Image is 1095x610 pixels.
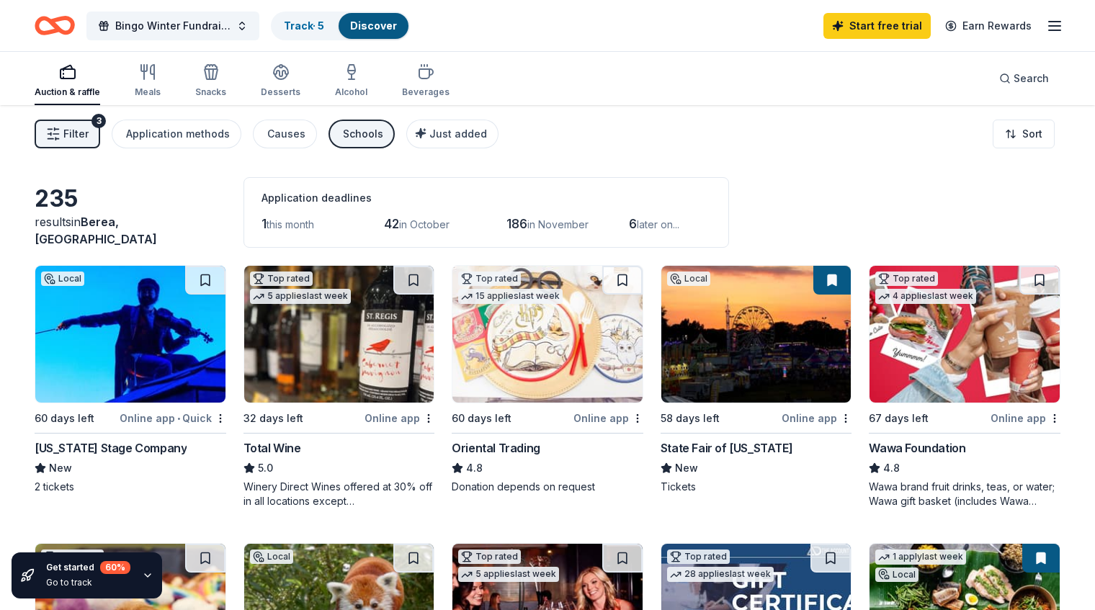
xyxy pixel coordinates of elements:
div: 1 apply last week [875,550,966,565]
span: this month [267,218,314,230]
button: Bingo Winter Fundraiser [86,12,259,40]
div: 60 days left [35,410,94,427]
button: Just added [406,120,499,148]
span: Berea, [GEOGRAPHIC_DATA] [35,215,157,246]
span: in November [527,218,589,230]
div: Schools [343,125,383,143]
button: Sort [993,120,1055,148]
span: 5.0 [258,459,273,477]
div: Get started [46,561,130,574]
span: Bingo Winter Fundraiser [115,17,231,35]
img: Image for Total Wine [244,266,434,403]
img: Image for State Fair of Virginia [661,266,852,403]
div: Online app [573,409,643,427]
div: 4 applies last week [875,289,976,304]
div: Top rated [667,550,730,564]
button: Auction & raffle [35,58,100,105]
button: Track· 5Discover [271,12,410,40]
div: Donation depends on request [452,480,643,494]
button: Filter3 [35,120,100,148]
div: results [35,213,226,248]
a: Image for Virginia Stage CompanyLocal60 days leftOnline app•Quick[US_STATE] Stage CompanyNew2 tic... [35,265,226,494]
a: Start free trial [823,13,931,39]
div: Wawa Foundation [869,439,965,457]
span: New [49,459,72,477]
span: Sort [1022,125,1042,143]
button: Beverages [402,58,450,105]
div: 32 days left [243,410,303,427]
a: Earn Rewards [937,13,1040,39]
div: Alcohol [335,86,367,98]
div: 67 days left [869,410,929,427]
div: Local [667,272,710,286]
div: Total Wine [243,439,301,457]
div: 5 applies last week [458,567,559,582]
span: Search [1014,70,1049,87]
div: Meals [135,86,161,98]
div: 5 applies last week [250,289,351,304]
div: Online app [991,409,1060,427]
div: Local [875,568,919,582]
div: Online app [365,409,434,427]
div: State Fair of [US_STATE] [661,439,792,457]
button: Alcohol [335,58,367,105]
div: Wawa brand fruit drinks, teas, or water; Wawa gift basket (includes Wawa products and coupons) [869,480,1060,508]
span: in [35,215,157,246]
button: Causes [253,120,317,148]
img: Image for Wawa Foundation [870,266,1060,403]
img: Image for Virginia Stage Company [35,266,225,403]
div: Oriental Trading [452,439,540,457]
span: later on... [637,218,679,230]
a: Discover [350,19,397,32]
div: 3 [91,114,106,128]
div: [US_STATE] Stage Company [35,439,187,457]
div: Snacks [195,86,226,98]
img: Image for Oriental Trading [452,266,643,403]
span: in October [399,218,450,230]
a: Track· 5 [284,19,324,32]
div: Top rated [250,272,313,286]
div: Go to track [46,577,130,588]
div: Top rated [875,272,938,286]
div: Auction & raffle [35,86,100,98]
span: 42 [384,216,399,231]
div: Causes [267,125,305,143]
button: Desserts [261,58,300,105]
span: New [675,459,698,477]
div: Local [41,272,84,286]
a: Image for State Fair of VirginiaLocal58 days leftOnline appState Fair of [US_STATE]NewTickets [661,265,852,494]
a: Home [35,9,75,42]
button: Search [988,64,1060,93]
div: Desserts [261,86,300,98]
span: 186 [506,216,527,231]
div: 60 days left [452,410,511,427]
div: Top rated [458,550,521,564]
div: Beverages [402,86,450,98]
button: Meals [135,58,161,105]
div: 58 days left [661,410,720,427]
span: 4.8 [883,459,900,477]
button: Application methods [112,120,241,148]
span: Just added [429,127,487,140]
span: 6 [629,216,637,231]
div: Application deadlines [262,189,711,207]
div: Online app Quick [120,409,226,427]
button: Snacks [195,58,226,105]
div: 28 applies last week [667,567,774,582]
div: Online app [782,409,852,427]
div: 60 % [100,561,130,574]
a: Image for Total WineTop rated5 applieslast week32 days leftOnline appTotal Wine5.0Winery Direct W... [243,265,435,508]
a: Image for Wawa FoundationTop rated4 applieslast week67 days leftOnline appWawa Foundation4.8Wawa ... [869,265,1060,508]
div: 15 applies last week [458,289,563,304]
span: 4.8 [466,459,483,477]
div: Winery Direct Wines offered at 30% off in all locations except [GEOGRAPHIC_DATA], [GEOGRAPHIC_DAT... [243,480,435,508]
div: 2 tickets [35,480,226,494]
a: Image for Oriental TradingTop rated15 applieslast week60 days leftOnline appOriental Trading4.8Do... [452,265,643,494]
span: 1 [262,216,267,231]
div: Application methods [126,125,230,143]
div: 235 [35,184,226,213]
button: Schools [328,120,395,148]
span: • [177,413,180,424]
span: Filter [63,125,89,143]
div: Tickets [661,480,852,494]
